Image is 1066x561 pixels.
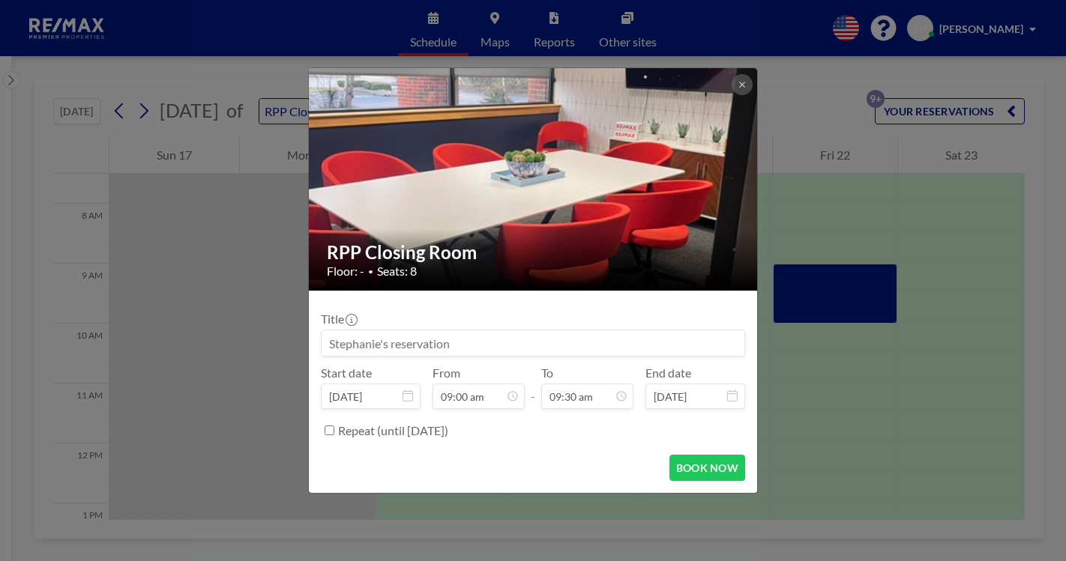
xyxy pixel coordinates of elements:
[669,455,745,481] button: BOOK NOW
[531,371,535,404] span: -
[433,366,460,380] label: From
[338,423,448,438] label: Repeat (until [DATE])
[541,366,553,380] label: To
[321,366,372,380] label: Start date
[645,366,691,380] label: End date
[368,266,373,277] span: •
[322,330,744,356] input: Stephanie's reservation
[327,264,364,279] span: Floor: -
[327,241,741,264] h2: RPP Closing Room
[377,264,417,279] span: Seats: 8
[321,312,356,327] label: Title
